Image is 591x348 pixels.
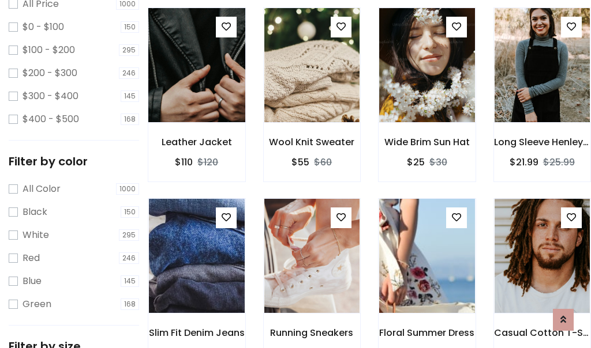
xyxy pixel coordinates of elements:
[197,156,218,169] del: $120
[119,67,139,79] span: 246
[379,137,476,147] h6: Wide Brim Sun Hat
[379,327,476,338] h6: Floral Summer Dress
[121,21,139,33] span: 150
[264,137,361,147] h6: Wool Knit Sweater
[148,137,245,147] h6: Leather Jacket
[121,275,139,287] span: 145
[264,327,361,338] h6: Running Sneakers
[23,112,79,126] label: $400 - $500
[121,114,139,125] span: 168
[543,156,575,169] del: $25.99
[121,298,139,310] span: 168
[291,157,309,168] h6: $55
[314,156,332,169] del: $60
[23,228,49,242] label: White
[9,154,139,168] h5: Filter by color
[119,44,139,56] span: 295
[23,251,40,265] label: Red
[23,182,61,196] label: All Color
[23,297,51,311] label: Green
[494,137,591,147] h6: Long Sleeve Henley T-Shirt
[429,156,447,169] del: $30
[23,20,64,34] label: $0 - $100
[23,66,77,80] label: $200 - $300
[119,252,139,264] span: 246
[116,183,139,195] span: 1000
[119,229,139,241] span: 295
[23,205,47,219] label: Black
[23,43,75,57] label: $100 - $200
[23,89,78,103] label: $300 - $400
[494,327,591,338] h6: Casual Cotton T-Shirt
[23,274,42,288] label: Blue
[121,206,139,218] span: 150
[407,157,425,168] h6: $25
[121,90,139,102] span: 145
[175,157,193,168] h6: $110
[148,327,245,338] h6: Slim Fit Denim Jeans
[510,157,538,168] h6: $21.99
